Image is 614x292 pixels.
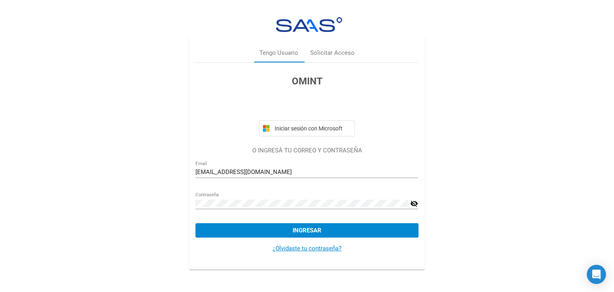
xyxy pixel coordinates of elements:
span: Ingresar [293,227,321,234]
button: Iniciar sesión con Microsoft [259,120,355,136]
span: Iniciar sesión con Microsoft [273,125,351,132]
div: Tengo Usuario [259,48,298,58]
mat-icon: visibility_off [410,199,418,208]
iframe: Botón de Acceder con Google [255,97,359,115]
div: Solicitar Acceso [310,48,355,58]
div: Open Intercom Messenger [587,265,606,284]
h3: OMINT [195,74,418,88]
p: O INGRESÁ TU CORREO Y CONTRASEÑA [195,146,418,155]
button: Ingresar [195,223,418,238]
a: ¿Olvidaste tu contraseña? [273,245,341,252]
